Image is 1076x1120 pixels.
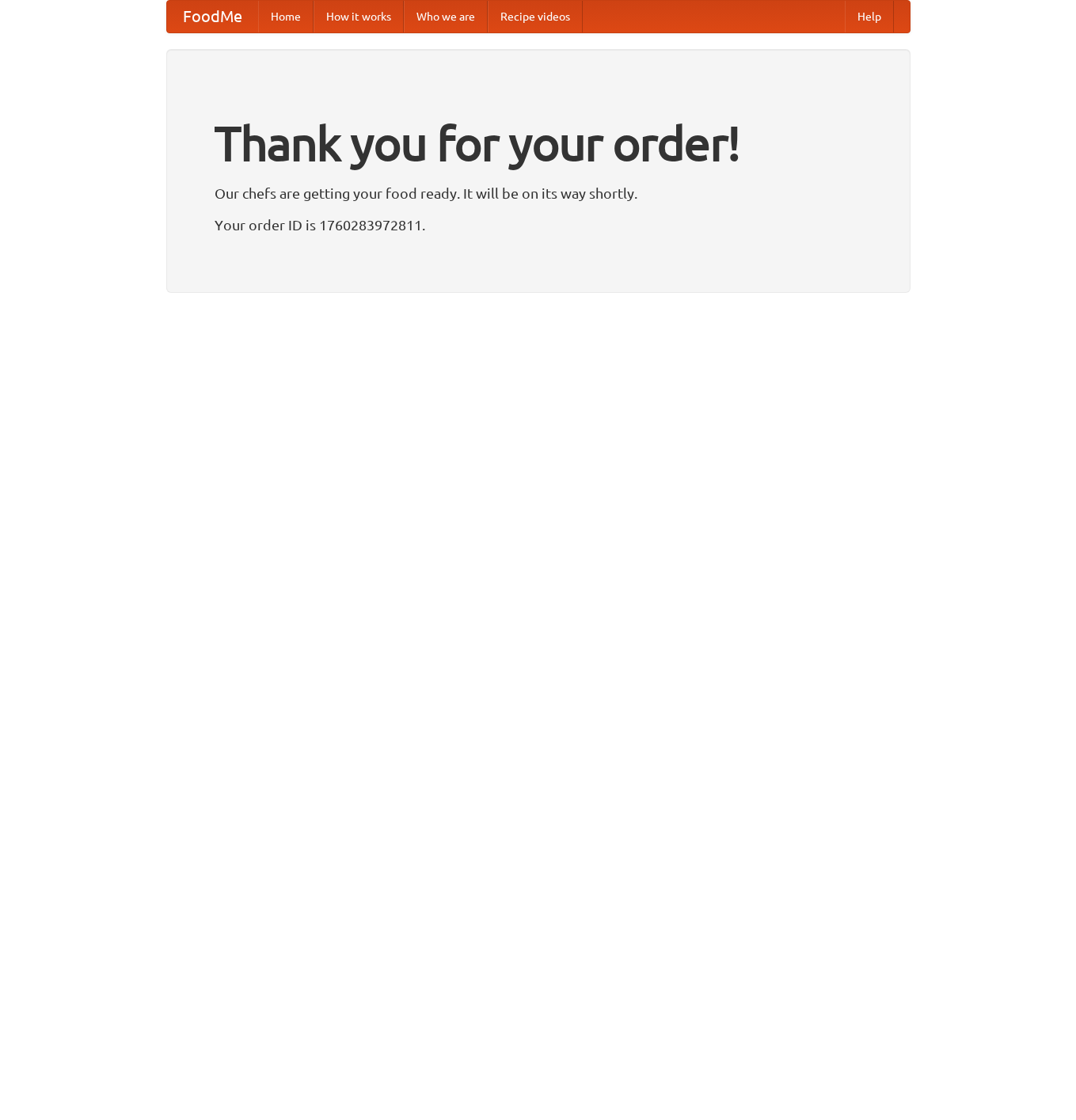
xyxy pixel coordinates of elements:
a: FoodMe [167,1,258,32]
a: Recipe videos [488,1,583,32]
a: Home [258,1,314,32]
a: Help [845,1,894,32]
p: Our chefs are getting your food ready. It will be on its way shortly. [215,181,862,205]
a: How it works [314,1,404,32]
p: Your order ID is 1760283972811. [215,213,862,237]
h1: Thank you for your order! [215,105,862,181]
a: Who we are [404,1,488,32]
